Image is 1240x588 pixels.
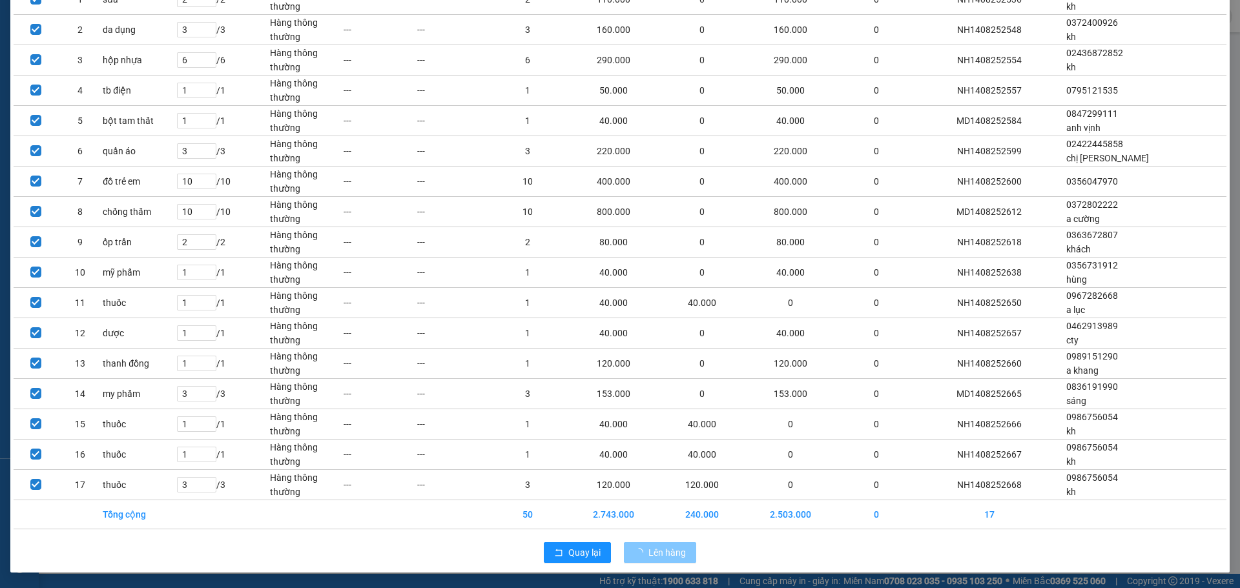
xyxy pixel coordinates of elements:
[176,76,269,106] td: / 1
[1066,176,1118,187] span: 0356047970
[417,197,490,227] td: ---
[840,76,913,106] td: 0
[913,288,1066,318] td: NH1408252650
[564,227,662,258] td: 80.000
[58,349,103,379] td: 13
[840,167,913,197] td: 0
[1066,456,1076,467] span: kh
[58,15,103,45] td: 2
[417,288,490,318] td: ---
[176,258,269,288] td: / 1
[913,349,1066,379] td: NH1408252660
[840,197,913,227] td: 0
[913,440,1066,470] td: NH1408252667
[742,349,840,379] td: 120.000
[58,288,103,318] td: 11
[1066,426,1076,436] span: kh
[417,349,490,379] td: ---
[1066,123,1100,133] span: anh vịnh
[1066,290,1118,301] span: 0967282668
[417,136,490,167] td: ---
[840,318,913,349] td: 0
[564,76,662,106] td: 50.000
[343,470,417,500] td: ---
[269,379,343,409] td: Hàng thông thường
[102,288,176,318] td: thuốc
[913,258,1066,288] td: NH1408252638
[840,379,913,409] td: 0
[491,136,564,167] td: 3
[1066,48,1123,58] span: 02436872852
[176,136,269,167] td: / 3
[742,470,840,500] td: 0
[913,197,1066,227] td: MD1408252612
[343,136,417,167] td: ---
[58,318,103,349] td: 12
[662,288,742,318] td: 40.000
[564,440,662,470] td: 40.000
[554,548,563,558] span: rollback
[840,470,913,500] td: 0
[662,409,742,440] td: 40.000
[913,318,1066,349] td: NH1408252657
[564,106,662,136] td: 40.000
[564,318,662,349] td: 40.000
[913,106,1066,136] td: MD1408252584
[343,258,417,288] td: ---
[102,318,176,349] td: dược
[58,76,103,106] td: 4
[564,136,662,167] td: 220.000
[1066,351,1118,361] span: 0989151290
[269,227,343,258] td: Hàng thông thường
[742,258,840,288] td: 40.000
[102,470,176,500] td: thuốc
[840,227,913,258] td: 0
[269,15,343,45] td: Hàng thông thường
[662,197,742,227] td: 0
[491,288,564,318] td: 1
[102,440,176,470] td: thuốc
[1066,1,1076,12] span: kh
[742,45,840,76] td: 290.000
[343,379,417,409] td: ---
[662,318,742,349] td: 0
[102,167,176,197] td: đồ trẻ em
[491,45,564,76] td: 6
[417,167,490,197] td: ---
[491,258,564,288] td: 1
[417,106,490,136] td: ---
[417,470,490,500] td: ---
[913,76,1066,106] td: NH1408252557
[102,227,176,258] td: ốp trần
[564,500,662,529] td: 2.743.000
[1066,442,1118,452] span: 0986756054
[1066,321,1118,331] span: 0462913989
[343,409,417,440] td: ---
[1066,365,1099,376] span: a khang
[1066,32,1076,42] span: kh
[176,197,269,227] td: / 10
[1066,487,1076,497] span: kh
[58,440,103,470] td: 16
[662,227,742,258] td: 0
[491,349,564,379] td: 1
[58,470,103,500] td: 17
[840,136,913,167] td: 0
[102,15,176,45] td: da dụng
[913,167,1066,197] td: NH1408252600
[343,15,417,45] td: ---
[564,167,662,197] td: 400.000
[269,136,343,167] td: Hàng thông thường
[913,409,1066,440] td: NH1408252666
[491,440,564,470] td: 1
[491,379,564,409] td: 3
[840,409,913,440] td: 0
[176,288,269,318] td: / 1
[58,106,103,136] td: 5
[176,440,269,470] td: / 1
[491,76,564,106] td: 1
[417,318,490,349] td: ---
[58,227,103,258] td: 9
[491,15,564,45] td: 3
[913,136,1066,167] td: NH1408252599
